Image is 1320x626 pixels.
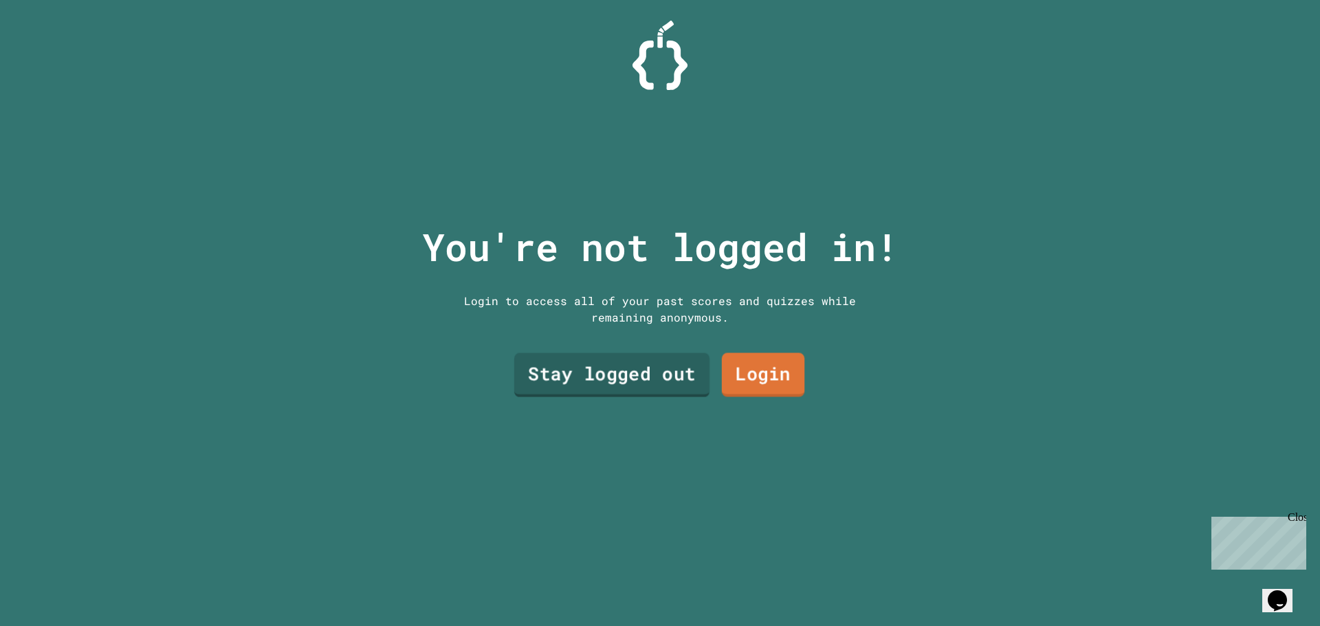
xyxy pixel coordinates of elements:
p: You're not logged in! [422,219,899,276]
img: Logo.svg [632,21,687,90]
a: Login [722,353,804,397]
div: Chat with us now!Close [5,5,95,87]
a: Stay logged out [514,353,709,397]
iframe: chat widget [1206,511,1306,570]
iframe: chat widget [1262,571,1306,612]
div: Login to access all of your past scores and quizzes while remaining anonymous. [454,293,866,326]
